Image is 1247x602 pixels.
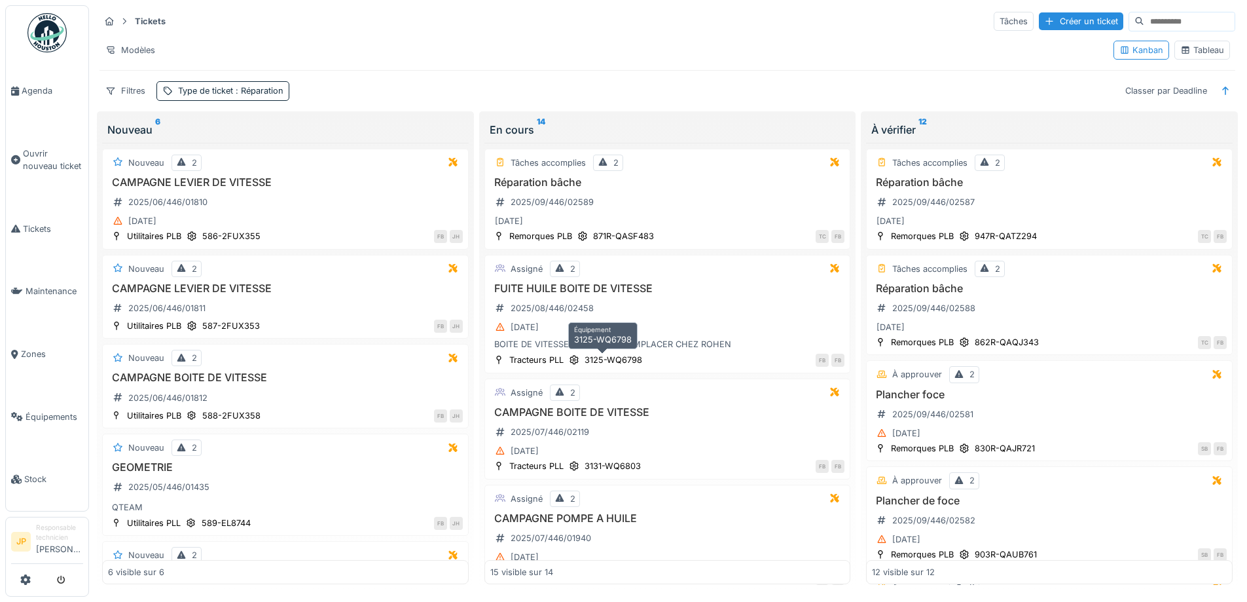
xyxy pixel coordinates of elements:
[202,409,261,422] div: 588-2FUX358
[26,285,83,297] span: Maintenance
[24,473,83,485] span: Stock
[872,388,1227,401] h3: Plancher foce
[975,230,1037,242] div: 947R-QATZ294
[1198,336,1211,349] div: TC
[892,263,967,275] div: Tâches accomplies
[872,282,1227,295] h3: Réparation bâche
[108,282,463,295] h3: CAMPAGNE LEVIER DE VITESSE
[816,460,829,473] div: FB
[892,474,942,487] div: À approuver
[21,348,83,360] span: Zones
[6,448,88,511] a: Stock
[892,157,967,169] div: Tâches accomplies
[877,321,905,333] div: [DATE]
[192,157,197,169] div: 2
[495,215,523,227] div: [DATE]
[1198,548,1211,561] div: SB
[450,409,463,423] div: JH
[11,523,83,564] a: JP Responsable technicien[PERSON_NAME]
[892,514,975,527] div: 2025/09/446/02582
[831,354,844,367] div: FB
[511,196,594,208] div: 2025/09/446/02589
[1198,442,1211,455] div: SB
[509,460,564,472] div: Tracteurs PLL
[27,13,67,52] img: Badge_color-CXgf-gQk.svg
[490,406,845,419] h3: CAMPAGNE BOITE DE VITESSE
[490,566,553,578] div: 15 visible sur 14
[570,493,575,505] div: 2
[994,12,1034,31] div: Tâches
[11,532,31,552] li: JP
[192,352,197,364] div: 2
[877,215,905,227] div: [DATE]
[450,517,463,530] div: JH
[1039,12,1123,30] div: Créer un ticket
[872,176,1227,189] h3: Réparation bâche
[128,302,206,314] div: 2025/06/446/01811
[233,86,283,96] span: : Réparation
[891,336,954,348] div: Remorques PLB
[509,230,572,242] div: Remorques PLB
[969,368,975,381] div: 2
[1198,230,1211,243] div: TC
[450,320,463,333] div: JH
[192,263,197,275] div: 2
[127,517,181,529] div: Utilitaires PLL
[490,122,846,138] div: En cours
[537,122,545,138] sup: 14
[99,41,161,60] div: Modèles
[831,460,844,473] div: FB
[975,336,1039,348] div: 862R-QAQJ343
[613,157,619,169] div: 2
[155,122,160,138] sup: 6
[511,321,539,333] div: [DATE]
[831,230,844,243] div: FB
[434,409,447,423] div: FB
[36,523,83,543] div: Responsable technicien
[872,566,935,578] div: 12 visible sur 12
[128,263,164,275] div: Nouveau
[1214,336,1227,349] div: FB
[892,196,975,208] div: 2025/09/446/02587
[6,260,88,323] a: Maintenance
[128,442,164,454] div: Nouveau
[23,223,83,235] span: Tickets
[891,230,954,242] div: Remorques PLB
[107,122,463,138] div: Nouveau
[509,354,564,366] div: Tracteurs PLL
[1180,44,1224,56] div: Tableau
[108,566,164,578] div: 6 visible sur 6
[434,320,447,333] div: FB
[871,122,1227,138] div: À vérifier
[511,493,543,505] div: Assigné
[892,408,973,421] div: 2025/09/446/02581
[490,176,845,189] h3: Réparation bâche
[1214,442,1227,455] div: FB
[1214,230,1227,243] div: FB
[1119,44,1163,56] div: Kanban
[108,461,463,474] h3: GEOMETRIE
[511,263,543,275] div: Assigné
[995,157,1000,169] div: 2
[511,445,539,457] div: [DATE]
[891,548,954,561] div: Remorques PLB
[892,368,942,381] div: À approuver
[26,411,83,423] span: Équipements
[1119,81,1213,100] div: Classer par Deadline
[1214,548,1227,561] div: FB
[127,320,181,332] div: Utilitaires PLB
[450,230,463,243] div: JH
[128,157,164,169] div: Nouveau
[892,533,920,546] div: [DATE]
[490,512,845,525] h3: CAMPAGNE POMPE A HUILE
[22,85,83,97] span: Agenda
[490,282,845,295] h3: FUITE HUILE BOITE DE VITESSE
[490,338,845,350] div: BOITE DE VITESSE A DEJA ETE REMPLACER CHEZ ROHEN
[128,392,208,404] div: 2025/06/446/01812
[130,15,171,28] strong: Tickets
[511,386,543,399] div: Assigné
[570,386,575,399] div: 2
[511,157,586,169] div: Tâches accomplies
[511,551,539,563] div: [DATE]
[128,352,164,364] div: Nouveau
